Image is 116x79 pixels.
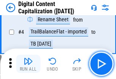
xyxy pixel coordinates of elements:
div: Rename Sheet [36,15,70,24]
div: Run All [20,67,37,71]
div: TrailBalanceFlat - imported [29,27,88,36]
div: Digital Content Capitalization ([DATE]) [18,0,88,15]
div: Undo [47,67,58,71]
button: Undo [40,55,65,73]
div: to [91,29,95,35]
div: from [73,17,83,23]
div: TB [DATE] [29,39,53,49]
button: Run All [16,55,40,73]
img: Main button [95,58,107,70]
img: Run All [24,57,33,66]
img: Back [6,3,15,12]
img: Skip [72,57,81,66]
img: Settings menu [101,3,110,12]
span: # 4 [18,29,24,35]
div: Skip [72,67,82,71]
img: Undo [48,57,57,66]
button: Skip [65,55,89,73]
img: Support [91,5,97,11]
